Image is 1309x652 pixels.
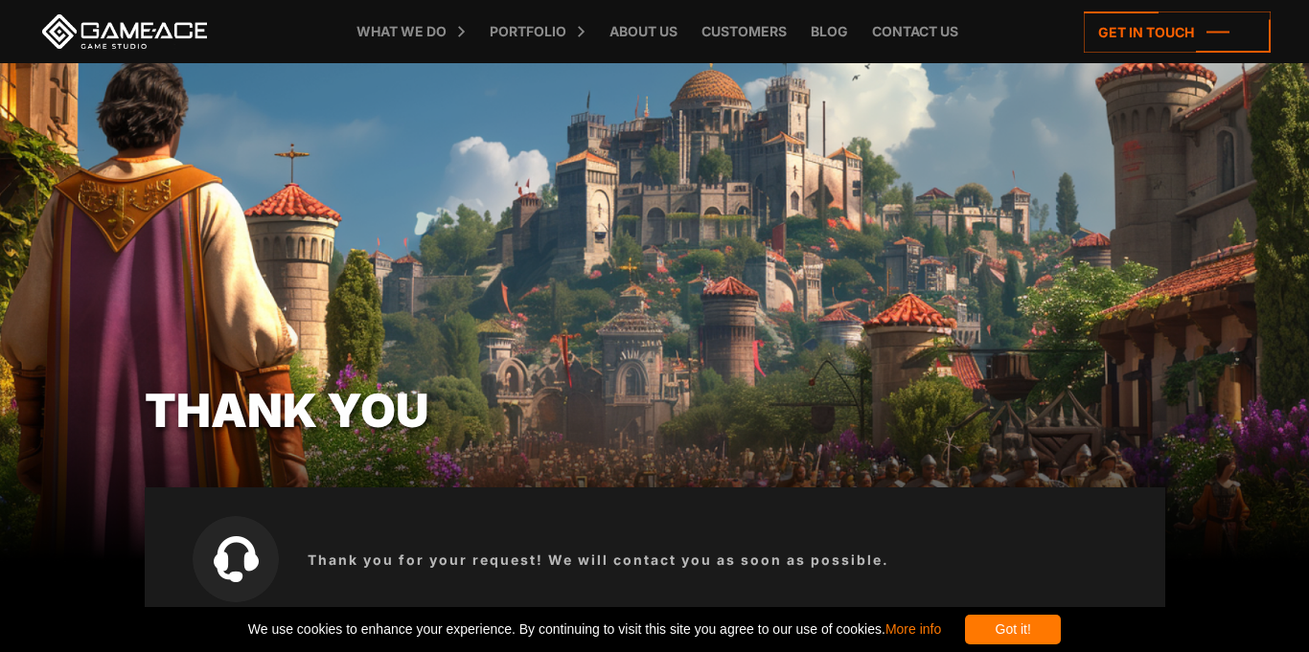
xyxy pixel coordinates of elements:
[145,377,1165,446] div: Thank you
[1084,11,1271,53] a: Get in touch
[248,615,941,644] span: We use cookies to enhance your experience. By continuing to visit this site you agree to our use ...
[965,615,1061,644] div: Got it!
[145,487,1165,632] div: Thank you for your request! We will contact you as soon as possible.
[885,621,941,637] a: More info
